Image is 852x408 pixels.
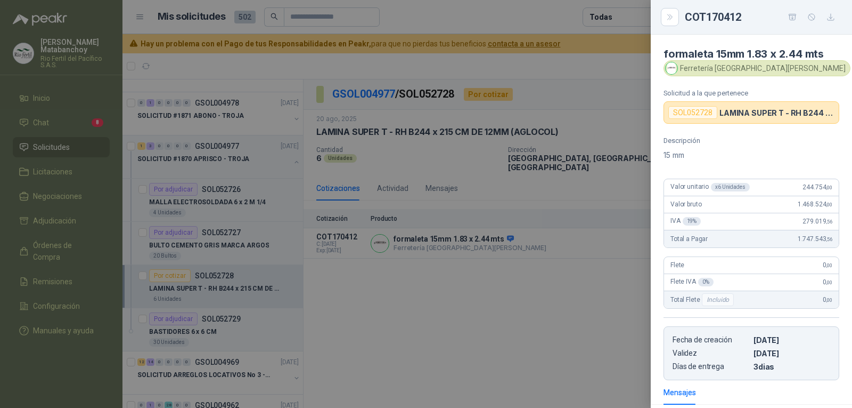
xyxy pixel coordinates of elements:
[698,278,714,286] div: 0 %
[711,183,750,191] div: x 6 Unidades
[685,9,839,26] div: COT170412
[663,137,839,145] p: Descripción
[670,261,684,269] span: Flete
[673,335,749,345] p: Fecha de creación
[826,202,832,207] span: ,00
[802,183,832,191] span: 244.754
[798,201,832,208] span: 1.468.524
[823,278,832,286] span: 0
[826,279,832,285] span: ,00
[670,278,714,286] span: Flete IVA
[673,362,749,371] p: Días de entrega
[702,293,734,306] div: Incluido
[663,11,676,23] button: Close
[668,106,717,119] div: SOL052728
[670,293,736,306] span: Total Flete
[670,183,750,191] span: Valor unitario
[663,60,850,76] div: Ferretería [GEOGRAPHIC_DATA][PERSON_NAME]
[826,219,832,225] span: ,56
[826,297,832,303] span: ,00
[663,89,839,97] p: Solicitud a la que pertenece
[823,261,832,269] span: 0
[826,185,832,190] span: ,00
[666,62,677,74] img: Company Logo
[663,149,839,162] p: 15 mm
[826,262,832,268] span: ,00
[753,362,830,371] p: 3 dias
[663,387,696,398] div: Mensajes
[683,217,701,226] div: 19 %
[673,349,749,358] p: Validez
[823,296,832,303] span: 0
[802,218,832,225] span: 279.019
[826,236,832,242] span: ,56
[719,108,834,117] p: LAMINA SUPER T - RH B244 x 215 CM DE 12MM (AGLOCOL)
[798,235,832,243] span: 1.747.543
[670,201,701,208] span: Valor bruto
[753,349,830,358] p: [DATE]
[670,235,708,243] span: Total a Pagar
[753,335,830,345] p: [DATE]
[663,47,839,60] h4: formaleta 15mm 1.83 x 2.44 mts
[670,217,701,226] span: IVA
